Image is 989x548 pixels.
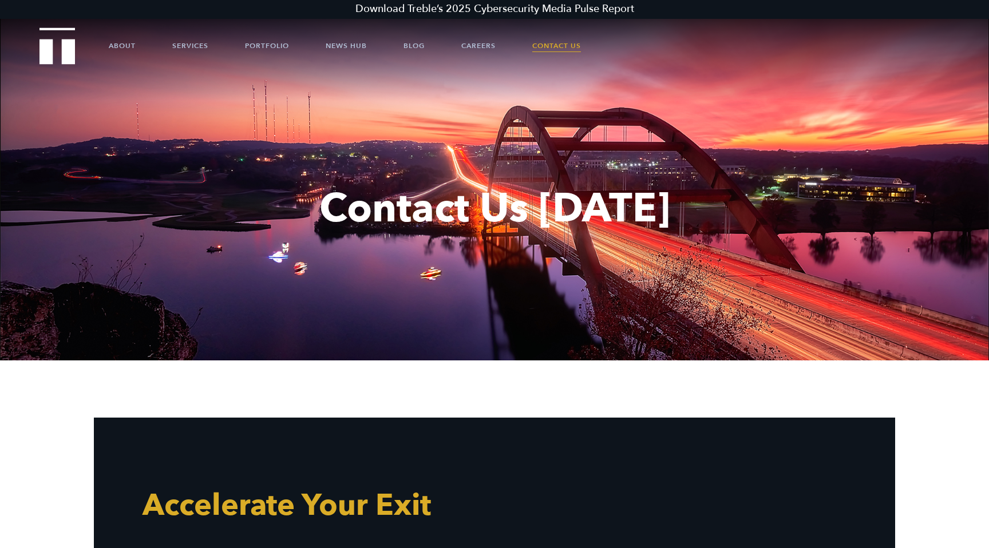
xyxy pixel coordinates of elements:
a: News Hub [326,29,367,63]
a: Careers [461,29,496,63]
img: Treble logo [39,27,76,64]
a: Blog [403,29,425,63]
a: About [109,29,136,63]
h2: Accelerate Your Exit [143,485,506,526]
a: Services [172,29,208,63]
a: Contact Us [532,29,581,63]
h1: Contact Us [DATE] [9,181,980,236]
a: Portfolio [245,29,289,63]
a: Treble Homepage [40,29,74,63]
